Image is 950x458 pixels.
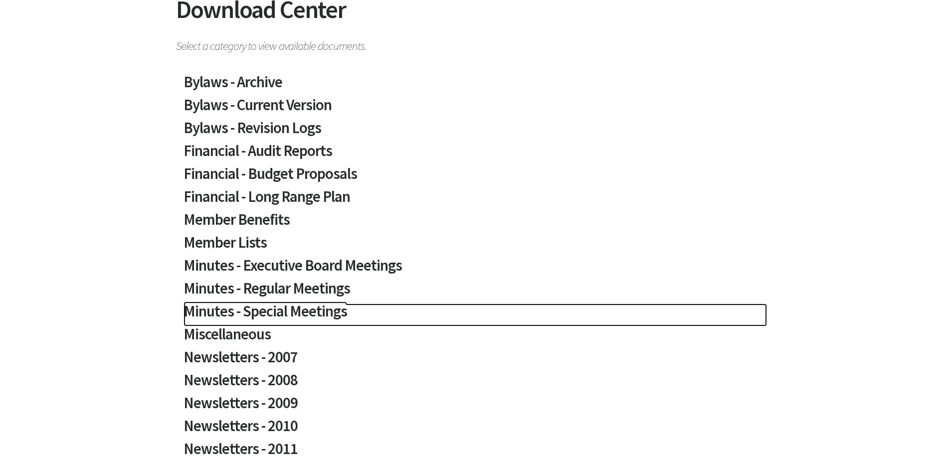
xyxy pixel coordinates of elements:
[184,74,767,97] a: Bylaws - Archive
[184,258,767,281] a: Minutes - Executive Board Meetings
[184,235,767,258] a: Member Lists
[184,143,767,166] a: Financial - Audit Reports
[184,349,767,372] a: Newsletters - 2007
[184,304,767,326] a: Minutes - Special Meetings
[184,281,767,304] a: Minutes - Regular Meetings
[176,34,774,52] span: Select a category to view available documents.
[184,212,767,235] a: Member Benefits
[184,418,767,441] a: Newsletters - 2010
[184,97,767,120] a: Bylaws - Current Version
[184,326,767,349] a: Miscellaneous
[184,189,767,212] a: Financial - Long Range Plan
[184,166,767,189] a: Financial - Budget Proposals
[184,395,767,418] a: Newsletters - 2009
[184,372,767,395] a: Newsletters - 2008
[184,120,767,143] a: Bylaws - Revision Logs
